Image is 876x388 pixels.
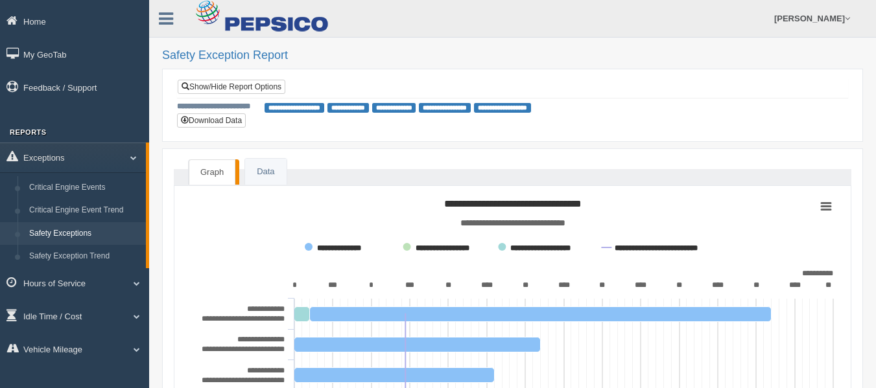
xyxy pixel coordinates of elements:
[23,176,146,200] a: Critical Engine Events
[189,159,235,185] a: Graph
[23,199,146,222] a: Critical Engine Event Trend
[245,159,286,185] a: Data
[23,222,146,245] a: Safety Exceptions
[23,245,146,268] a: Safety Exception Trend
[177,113,246,128] button: Download Data
[162,49,863,62] h2: Safety Exception Report
[178,80,285,94] a: Show/Hide Report Options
